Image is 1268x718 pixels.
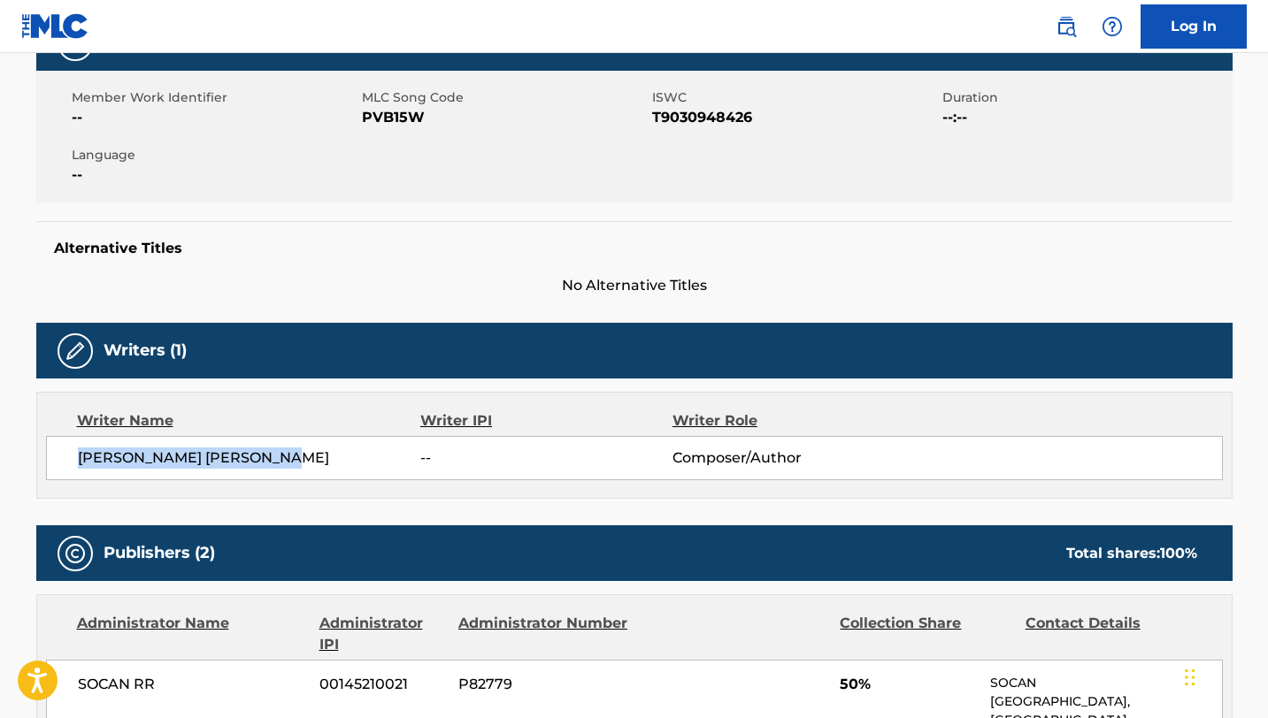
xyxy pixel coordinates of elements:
[36,275,1233,296] span: No Alternative Titles
[77,613,306,655] div: Administrator Name
[104,340,187,361] h5: Writers (1)
[840,613,1011,655] div: Collection Share
[65,543,86,564] img: Publishers
[652,88,938,107] span: ISWC
[1102,16,1123,37] img: help
[1056,16,1077,37] img: search
[1026,613,1197,655] div: Contact Details
[420,447,672,469] span: --
[942,107,1228,128] span: --:--
[77,410,421,432] div: Writer Name
[72,88,357,107] span: Member Work Identifier
[840,674,977,695] span: 50%
[672,410,902,432] div: Writer Role
[1180,633,1268,718] iframe: Chat Widget
[1141,4,1247,49] a: Log In
[72,146,357,164] span: Language
[1185,651,1195,704] div: Drag
[104,543,215,563] h5: Publishers (2)
[319,674,445,695] span: 00145210021
[420,410,672,432] div: Writer IPI
[1049,9,1084,44] a: Public Search
[72,164,357,186] span: --
[990,674,1221,692] p: SOCAN
[21,13,89,39] img: MLC Logo
[1160,545,1197,561] span: 100 %
[362,107,648,128] span: PVB15W
[78,674,307,695] span: SOCAN RR
[72,107,357,128] span: --
[458,613,630,655] div: Administrator Number
[362,88,648,107] span: MLC Song Code
[319,613,445,655] div: Administrator IPI
[1095,9,1130,44] div: Help
[78,447,421,469] span: [PERSON_NAME] [PERSON_NAME]
[65,340,86,362] img: Writers
[652,107,938,128] span: T9030948426
[672,447,902,469] span: Composer/Author
[1066,543,1197,564] div: Total shares:
[942,88,1228,107] span: Duration
[54,240,1215,257] h5: Alternative Titles
[458,674,630,695] span: P82779
[990,692,1221,711] p: [GEOGRAPHIC_DATA],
